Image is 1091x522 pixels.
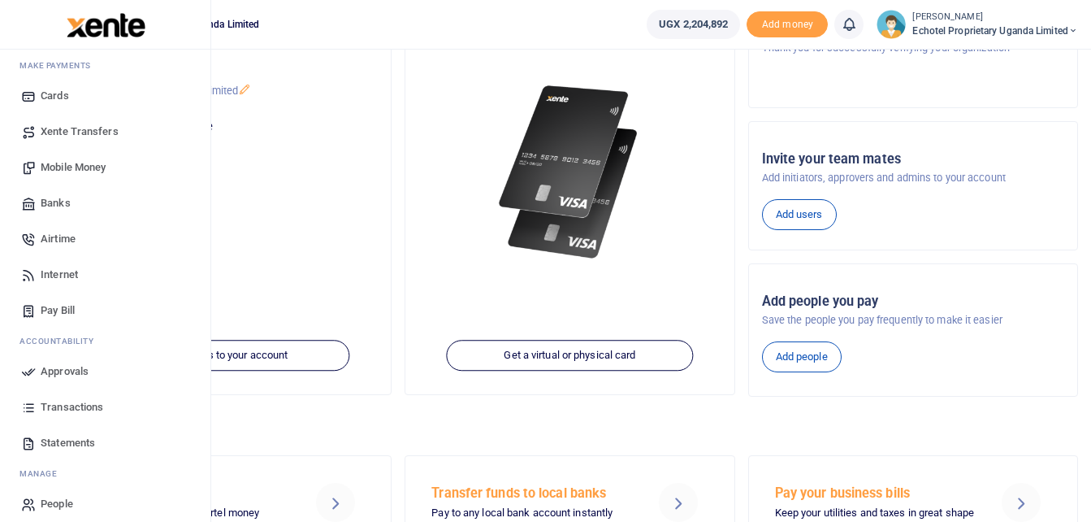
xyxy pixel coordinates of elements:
[762,199,837,230] a: Add users
[13,354,197,389] a: Approvals
[13,461,197,486] li: M
[13,78,197,114] a: Cards
[431,485,635,502] h5: Transfer funds to local banks
[13,185,197,221] a: Banks
[877,10,1078,39] a: profile-user [PERSON_NAME] Echotel Proprietary Uganda Limited
[41,435,95,451] span: Statements
[41,231,76,247] span: Airtime
[41,267,78,283] span: Internet
[762,170,1064,186] p: Add initiators, approvers and admins to your account
[13,53,197,78] li: M
[41,88,69,104] span: Cards
[877,10,906,39] img: profile-user
[65,18,145,30] a: logo-small logo-large logo-large
[747,11,828,38] li: Toup your wallet
[41,363,89,380] span: Approvals
[41,159,106,176] span: Mobile Money
[447,341,693,372] a: Get a virtual or physical card
[647,10,740,39] a: UGX 2,204,892
[775,485,979,502] h5: Pay your business bills
[762,294,1064,310] h5: Add people you pay
[912,11,1078,24] small: [PERSON_NAME]
[28,59,91,72] span: ake Payments
[762,312,1064,328] p: Save the people you pay frequently to make it easier
[76,139,378,155] h5: UGX 2,204,892
[62,416,1078,434] h4: Make a transaction
[41,302,75,319] span: Pay Bill
[13,328,197,354] li: Ac
[13,425,197,461] a: Statements
[13,257,197,293] a: Internet
[76,83,378,99] p: Echotel Proprietary Uganda Limited
[41,124,119,140] span: Xente Transfers
[13,486,197,522] a: People
[747,17,828,29] a: Add money
[13,293,197,328] a: Pay Bill
[41,399,103,415] span: Transactions
[762,151,1064,167] h5: Invite your team mates
[659,16,728,33] span: UGX 2,204,892
[104,341,350,372] a: Add funds to your account
[32,335,93,347] span: countability
[13,221,197,257] a: Airtime
[775,505,979,522] p: Keep your utilities and taxes in great shape
[747,11,828,38] span: Add money
[13,114,197,150] a: Xente Transfers
[41,195,71,211] span: Banks
[640,10,747,39] li: Wallet ballance
[912,24,1078,38] span: Echotel Proprietary Uganda Limited
[41,496,73,512] span: People
[76,59,378,75] h5: Account
[494,75,645,269] img: xente-_physical_cards.png
[762,341,842,372] a: Add people
[13,150,197,185] a: Mobile Money
[76,119,378,135] p: Your current account balance
[13,389,197,425] a: Transactions
[67,13,145,37] img: logo-large
[28,468,58,480] span: anage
